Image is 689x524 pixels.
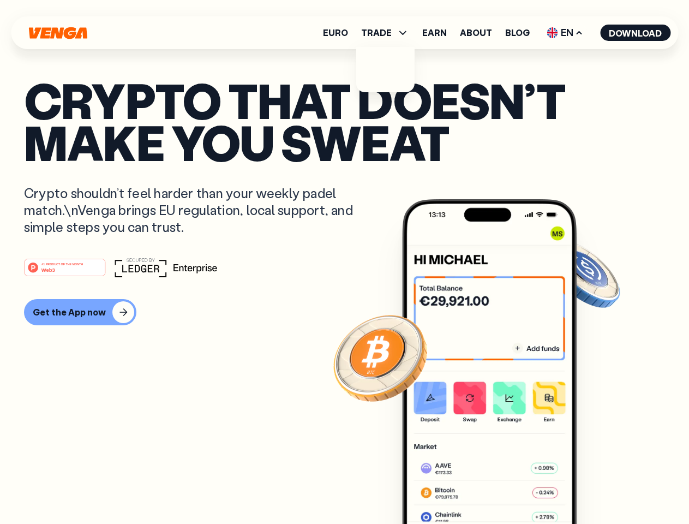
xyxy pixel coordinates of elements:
[24,299,665,325] a: Get the App now
[505,28,530,37] a: Blog
[33,307,106,318] div: Get the App now
[41,266,55,272] tspan: Web3
[24,184,369,236] p: Crypto shouldn’t feel harder than your weekly padel match.\nVenga brings EU regulation, local sup...
[600,25,670,41] button: Download
[422,28,447,37] a: Earn
[547,27,558,38] img: flag-uk
[361,26,409,39] span: TRADE
[24,79,665,163] p: Crypto that doesn’t make you sweat
[323,28,348,37] a: Euro
[361,28,392,37] span: TRADE
[543,24,587,41] span: EN
[24,265,106,279] a: #1 PRODUCT OF THE MONTHWeb3
[331,308,429,407] img: Bitcoin
[41,262,83,265] tspan: #1 PRODUCT OF THE MONTH
[544,235,622,313] img: USDC coin
[24,299,136,325] button: Get the App now
[460,28,492,37] a: About
[27,27,88,39] svg: Home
